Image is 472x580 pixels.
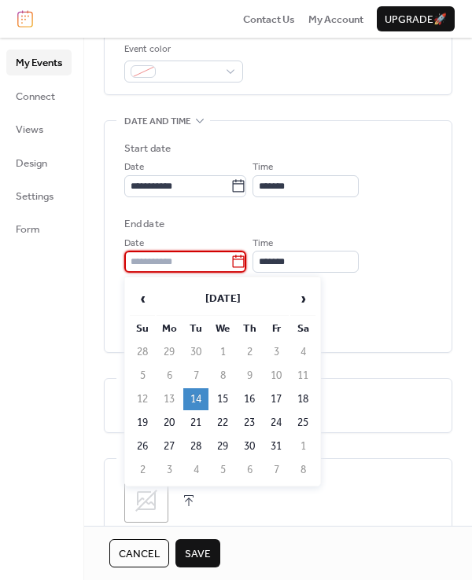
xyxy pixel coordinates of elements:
[264,318,289,340] th: Fr
[264,365,289,387] td: 10
[308,12,363,28] span: My Account
[157,365,182,387] td: 6
[290,318,315,340] th: Sa
[237,318,262,340] th: Th
[124,160,144,175] span: Date
[157,412,182,434] td: 20
[210,365,235,387] td: 8
[130,341,155,363] td: 28
[290,435,315,457] td: 1
[253,236,273,251] span: Time
[264,412,289,434] td: 24
[183,341,208,363] td: 30
[130,388,155,410] td: 12
[131,283,154,314] span: ‹
[130,318,155,340] th: Su
[290,388,315,410] td: 18
[6,216,72,241] a: Form
[291,283,315,314] span: ›
[124,216,164,232] div: End date
[185,546,211,562] span: Save
[290,365,315,387] td: 11
[210,459,235,481] td: 5
[243,12,295,28] span: Contact Us
[109,539,169,567] button: Cancel
[264,435,289,457] td: 31
[237,388,262,410] td: 16
[6,50,72,75] a: My Events
[377,6,455,31] button: Upgrade🚀
[183,459,208,481] td: 4
[183,318,208,340] th: Tu
[210,435,235,457] td: 29
[124,236,144,251] span: Date
[16,122,43,138] span: Views
[16,189,53,204] span: Settings
[290,341,315,363] td: 4
[210,341,235,363] td: 1
[157,388,182,410] td: 13
[124,141,171,156] div: Start date
[210,412,235,434] td: 22
[124,42,240,57] div: Event color
[210,318,235,340] th: We
[264,341,289,363] td: 3
[16,89,55,105] span: Connect
[264,459,289,481] td: 7
[16,156,47,171] span: Design
[6,116,72,141] a: Views
[16,55,62,71] span: My Events
[124,114,191,130] span: Date and time
[237,412,262,434] td: 23
[6,150,72,175] a: Design
[264,388,289,410] td: 17
[237,365,262,387] td: 9
[157,341,182,363] td: 29
[237,341,262,363] td: 2
[130,435,155,457] td: 26
[130,365,155,387] td: 5
[130,412,155,434] td: 19
[175,539,220,567] button: Save
[6,183,72,208] a: Settings
[119,546,160,562] span: Cancel
[237,459,262,481] td: 6
[183,388,208,410] td: 14
[157,459,182,481] td: 3
[385,12,447,28] span: Upgrade 🚀
[130,459,155,481] td: 2
[253,160,273,175] span: Time
[157,282,289,316] th: [DATE]
[183,412,208,434] td: 21
[183,365,208,387] td: 7
[183,435,208,457] td: 28
[290,459,315,481] td: 8
[17,10,33,28] img: logo
[308,11,363,27] a: My Account
[210,388,235,410] td: 15
[290,412,315,434] td: 25
[16,222,40,237] span: Form
[124,479,168,523] div: ;
[157,318,182,340] th: Mo
[157,435,182,457] td: 27
[243,11,295,27] a: Contact Us
[6,83,72,108] a: Connect
[237,435,262,457] td: 30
